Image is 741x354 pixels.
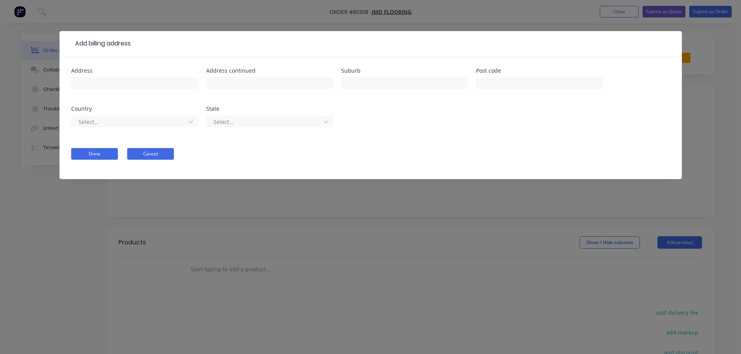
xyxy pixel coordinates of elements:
button: Done [71,148,118,160]
div: Suburb [341,68,468,73]
div: Country [71,106,198,112]
button: Cancel [127,148,174,160]
div: Address [71,68,198,73]
div: State [206,106,333,112]
div: Add billing address [71,39,131,48]
div: Address continued [206,68,333,73]
div: Post code [476,68,603,73]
